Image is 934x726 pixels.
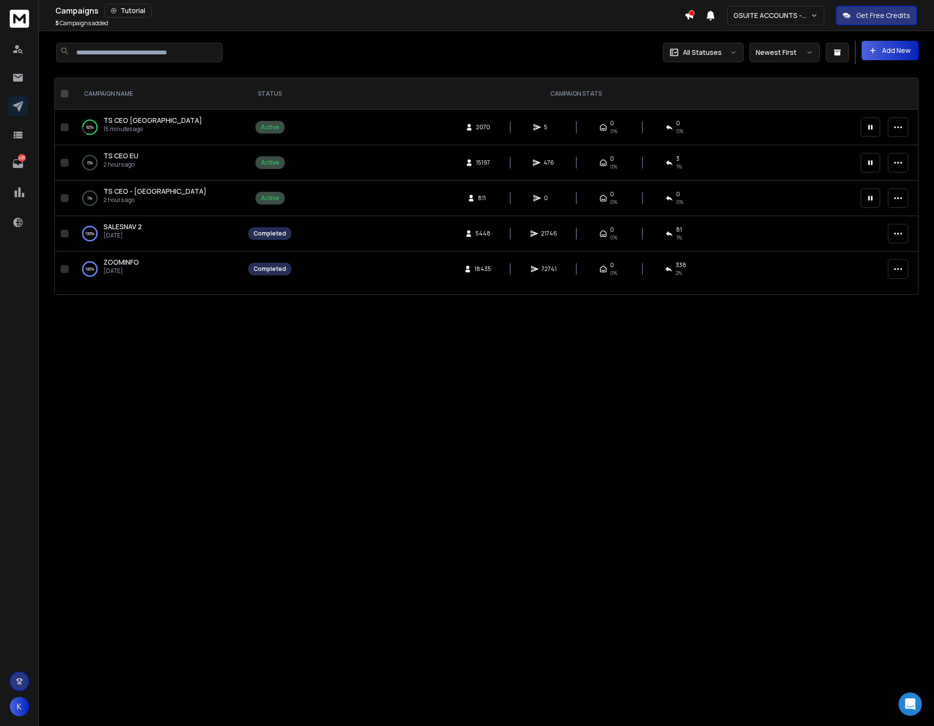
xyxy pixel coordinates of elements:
[683,48,722,57] p: All Statuses
[475,230,491,237] span: 5448
[733,11,811,20] p: GSUITE ACCOUNTS - NEW SET
[10,697,29,716] button: K
[242,78,297,110] th: STATUS
[72,78,242,110] th: CAMPAIGN NAME
[103,222,142,231] span: SALESNAV 2
[72,252,242,287] td: 100%ZOOMINFO[DATE]
[72,110,242,145] td: 82%TS CEO [GEOGRAPHIC_DATA]15 minutes ago
[103,196,206,204] p: 2 hours ago
[676,127,683,135] span: 0 %
[55,4,684,17] div: Campaigns
[610,198,617,206] span: 0%
[676,190,680,198] span: 0
[862,41,918,60] button: Add New
[544,123,554,131] span: 5
[297,78,855,110] th: CAMPAIGN STATS
[8,154,28,173] a: 433
[676,155,679,163] span: 3
[543,159,554,167] span: 476
[476,159,490,167] span: 15197
[103,232,142,239] p: [DATE]
[103,151,138,161] a: TS CEO EU
[541,230,557,237] span: 21746
[103,222,142,232] a: SALESNAV 2
[610,163,617,170] span: 0%
[103,125,202,133] p: 15 minutes ago
[85,264,94,274] p: 100 %
[610,234,617,241] span: 0%
[676,261,686,269] span: 338
[103,116,202,125] a: TS CEO [GEOGRAPHIC_DATA]
[254,230,286,237] div: Completed
[72,216,242,252] td: 100%SALESNAV 2[DATE]
[676,163,682,170] span: 1 %
[836,6,917,25] button: Get Free Credits
[103,161,138,169] p: 2 hours ago
[476,123,490,131] span: 2070
[261,194,279,202] div: Active
[610,119,614,127] span: 0
[103,151,138,160] span: TS CEO EU
[87,158,93,168] p: 0 %
[610,190,614,198] span: 0
[103,186,206,196] a: TS CEO - [GEOGRAPHIC_DATA]
[610,226,614,234] span: 0
[103,267,139,275] p: [DATE]
[610,269,617,277] span: 0%
[676,234,682,241] span: 1 %
[85,229,94,238] p: 100 %
[544,194,554,202] span: 0
[261,159,279,167] div: Active
[55,19,59,27] span: 5
[610,127,617,135] span: 0%
[103,257,139,267] a: ZOOMINFO
[856,11,910,20] p: Get Free Credits
[676,119,680,127] span: 0
[261,123,279,131] div: Active
[86,122,94,132] p: 82 %
[18,154,26,162] p: 433
[478,194,488,202] span: 811
[676,269,682,277] span: 2 %
[676,226,682,234] span: 81
[104,4,152,17] button: Tutorial
[72,181,242,216] td: 1%TS CEO - [GEOGRAPHIC_DATA]2 hours ago
[899,692,922,716] div: Open Intercom Messenger
[610,155,614,163] span: 0
[87,193,92,203] p: 1 %
[610,261,614,269] span: 0
[475,265,491,273] span: 18435
[676,198,683,206] span: 0%
[72,145,242,181] td: 0%TS CEO EU2 hours ago
[542,265,557,273] span: 72741
[55,19,108,27] p: Campaigns added
[749,43,820,62] button: Newest First
[254,265,286,273] div: Completed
